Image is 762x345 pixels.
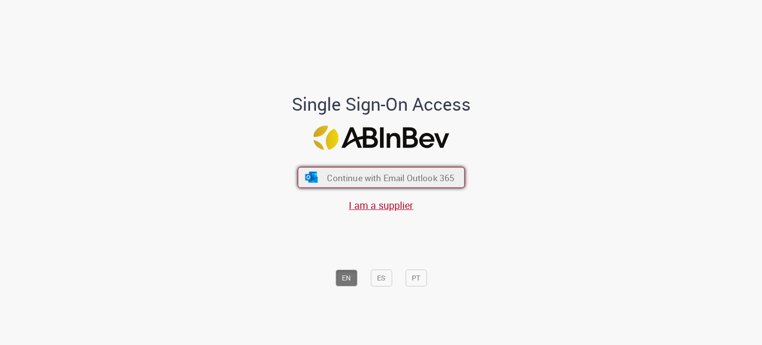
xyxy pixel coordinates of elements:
[371,270,392,286] button: ES
[304,172,318,183] img: ícone Azure/Microsoft 360
[327,172,454,183] span: Continue with Email Outlook 365
[313,126,449,150] img: Logo ABInBev
[335,270,357,286] button: EN
[244,94,519,114] h1: Single Sign-On Access
[405,270,427,286] button: PT
[298,167,465,188] button: ícone Azure/Microsoft 360 Continue with Email Outlook 365
[349,199,413,212] a: I am a supplier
